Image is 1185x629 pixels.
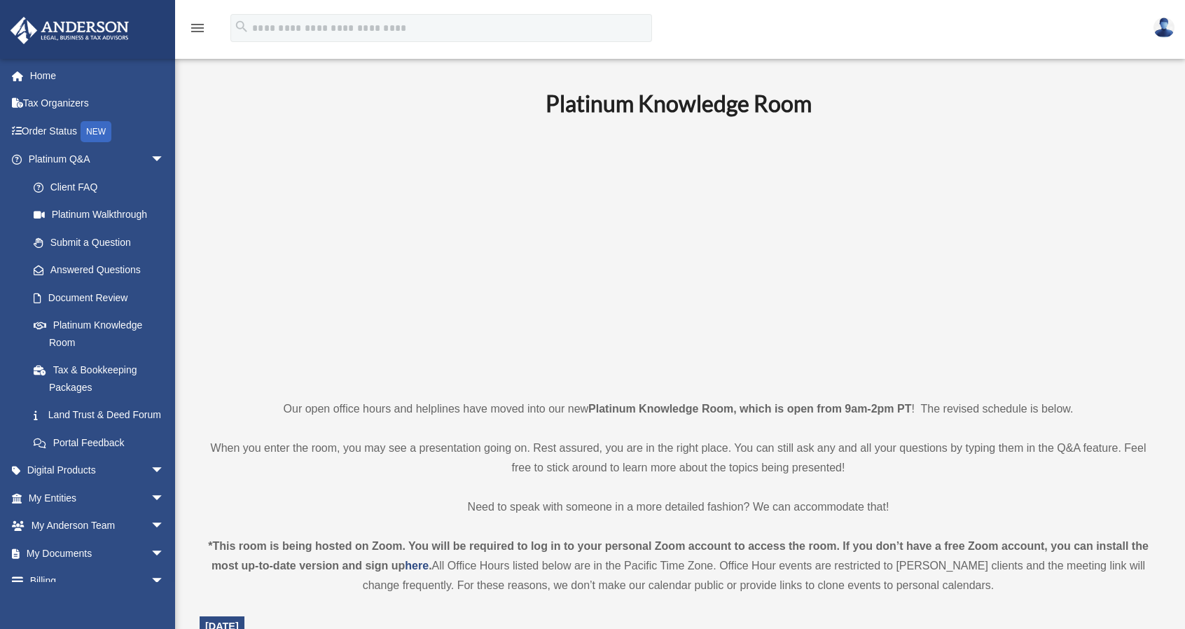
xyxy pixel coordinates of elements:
a: menu [189,25,206,36]
a: Tax & Bookkeeping Packages [20,357,186,401]
img: Anderson Advisors Platinum Portal [6,17,133,44]
a: Tax Organizers [10,90,186,118]
a: here [405,560,429,572]
a: Order StatusNEW [10,117,186,146]
a: Billingarrow_drop_down [10,567,186,595]
strong: . [429,560,431,572]
i: search [234,19,249,34]
a: My Documentsarrow_drop_down [10,539,186,567]
div: All Office Hours listed below are in the Pacific Time Zone. Office Hour events are restricted to ... [200,537,1157,595]
span: arrow_drop_down [151,539,179,568]
i: menu [189,20,206,36]
strong: *This room is being hosted on Zoom. You will be required to log in to your personal Zoom account ... [208,540,1149,572]
a: Platinum Knowledge Room [20,312,179,357]
span: arrow_drop_down [151,146,179,174]
a: Platinum Q&Aarrow_drop_down [10,146,186,174]
a: Client FAQ [20,173,186,201]
a: Answered Questions [20,256,186,284]
p: When you enter the room, you may see a presentation going on. Rest assured, you are in the right ... [200,438,1157,478]
a: Submit a Question [20,228,186,256]
span: arrow_drop_down [151,512,179,541]
a: My Entitiesarrow_drop_down [10,484,186,512]
a: Portal Feedback [20,429,186,457]
a: Platinum Walkthrough [20,201,186,229]
iframe: 231110_Toby_KnowledgeRoom [469,137,889,373]
strong: Platinum Knowledge Room, which is open from 9am-2pm PT [588,403,911,415]
b: Platinum Knowledge Room [546,90,812,117]
span: arrow_drop_down [151,567,179,596]
a: Digital Productsarrow_drop_down [10,457,186,485]
a: Document Review [20,284,186,312]
p: Need to speak with someone in a more detailed fashion? We can accommodate that! [200,497,1157,517]
p: Our open office hours and helplines have moved into our new ! The revised schedule is below. [200,399,1157,419]
span: arrow_drop_down [151,457,179,485]
a: Land Trust & Deed Forum [20,401,186,429]
a: My Anderson Teamarrow_drop_down [10,512,186,540]
span: arrow_drop_down [151,484,179,513]
a: Home [10,62,186,90]
img: User Pic [1153,18,1174,38]
div: NEW [81,121,111,142]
